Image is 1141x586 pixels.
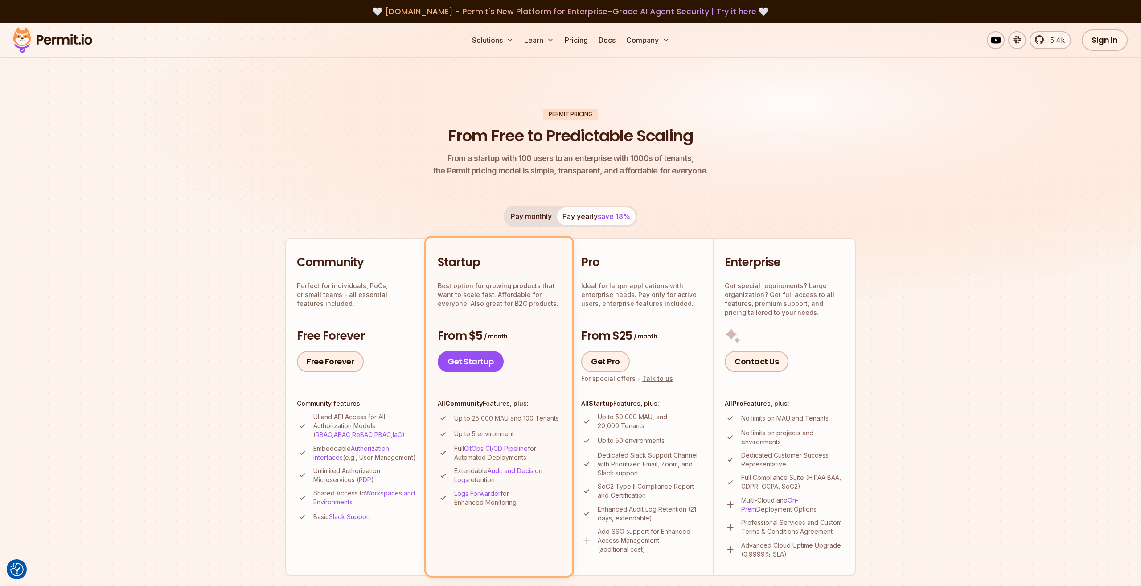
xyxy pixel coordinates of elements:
p: Dedicated Customer Success Representative [741,451,844,469]
h3: From $5 [438,328,561,344]
a: GitOps CI/CD Pipeline [464,445,528,452]
h2: Pro [581,255,702,271]
p: Add SSO support for Enhanced Access Management (additional cost) [598,527,702,554]
a: IaC [393,431,402,438]
p: SoC2 Type II Compliance Report and Certification [598,482,702,500]
p: Embeddable (e.g., User Management) [313,444,417,462]
a: Logs Forwarder [454,490,501,497]
button: Pay monthly [505,207,557,225]
div: 🤍 🤍 [21,5,1120,18]
p: Got special requirements? Large organization? Get full access to all features, premium support, a... [725,281,844,317]
a: 5.4k [1030,31,1071,49]
a: RBAC [316,431,332,438]
a: ABAC [334,431,350,438]
p: Best option for growing products that want to scale fast. Affordable for everyone. Also great for... [438,281,561,308]
a: Authorization Interfaces [313,445,389,461]
a: Get Pro [581,351,630,372]
span: [DOMAIN_NAME] - Permit's New Platform for Enterprise-Grade AI Agent Security | [385,6,756,17]
p: Advanced Cloud Uptime Upgrade (0.9999% SLA) [741,541,844,559]
p: No limits on projects and environments [741,429,844,446]
h3: Free Forever [297,328,417,344]
p: Basic [313,512,370,521]
a: Docs [595,31,619,49]
p: Unlimited Authorization Microservices ( ) [313,466,417,484]
p: Multi-Cloud and Deployment Options [741,496,844,514]
p: Dedicated Slack Support Channel with Prioritized Email, Zoom, and Slack support [598,451,702,478]
p: Ideal for larger applications with enterprise needs. Pay only for active users, enterprise featur... [581,281,702,308]
p: Perfect for individuals, PoCs, or small teams - all essential features included. [297,281,417,308]
span: / month [484,332,507,341]
h4: All Features, plus: [438,399,561,408]
p: the Permit pricing model is simple, transparent, and affordable for everyone. [433,152,708,177]
p: Up to 25,000 MAU and 100 Tenants [454,414,559,423]
strong: Community [445,400,483,407]
p: Up to 50 environments [598,436,665,445]
a: ReBAC [352,431,373,438]
a: Contact Us [725,351,788,372]
p: Up to 50,000 MAU, and 20,000 Tenants [598,413,702,430]
a: On-Prem [741,496,799,513]
p: Shared Access to [313,489,417,507]
a: Free Forever [297,351,364,372]
a: Try it here [716,6,756,17]
p: UI and API Access for All Authorization Models ( , , , , ) [313,413,417,439]
img: Revisit consent button [10,563,24,576]
a: Sign In [1082,29,1128,51]
p: Full Compliance Suite (HIPAA BAA, GDPR, CCPA, SoC2) [741,473,844,491]
h2: Community [297,255,417,271]
h3: From $25 [581,328,702,344]
h2: Enterprise [725,255,844,271]
a: PDP [359,476,371,483]
a: Slack Support [329,513,370,520]
p: for Enhanced Monitoring [454,489,561,507]
p: Professional Services and Custom Terms & Conditions Agreement [741,518,844,536]
p: Up to 5 environment [454,429,514,438]
span: 5.4k [1045,35,1065,45]
a: Audit and Decision Logs [454,467,542,483]
h4: Community features: [297,399,417,408]
h1: From Free to Predictable Scaling [448,125,693,147]
strong: Startup [589,400,613,407]
strong: Pro [732,400,743,407]
button: Learn [521,31,558,49]
span: / month [634,332,657,341]
h2: Startup [438,255,561,271]
p: Full for Automated Deployments [454,444,561,462]
div: For special offers - [581,374,673,383]
h4: All Features, plus: [581,399,702,408]
div: Permit Pricing [543,109,598,120]
p: Enhanced Audit Log Retention (21 days, extendable) [598,505,702,523]
a: PBAC [374,431,391,438]
button: Company [623,31,673,49]
p: No limits on MAU and Tenants [741,414,829,423]
button: Consent Preferences [10,563,24,576]
button: Solutions [468,31,517,49]
span: From a startup with 100 users to an enterprise with 1000s of tenants, [433,152,708,165]
a: Pricing [561,31,591,49]
img: Permit logo [9,25,96,55]
a: Talk to us [642,375,673,382]
p: Extendable retention [454,466,561,484]
a: Get Startup [438,351,504,372]
h4: All Features, plus: [725,399,844,408]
